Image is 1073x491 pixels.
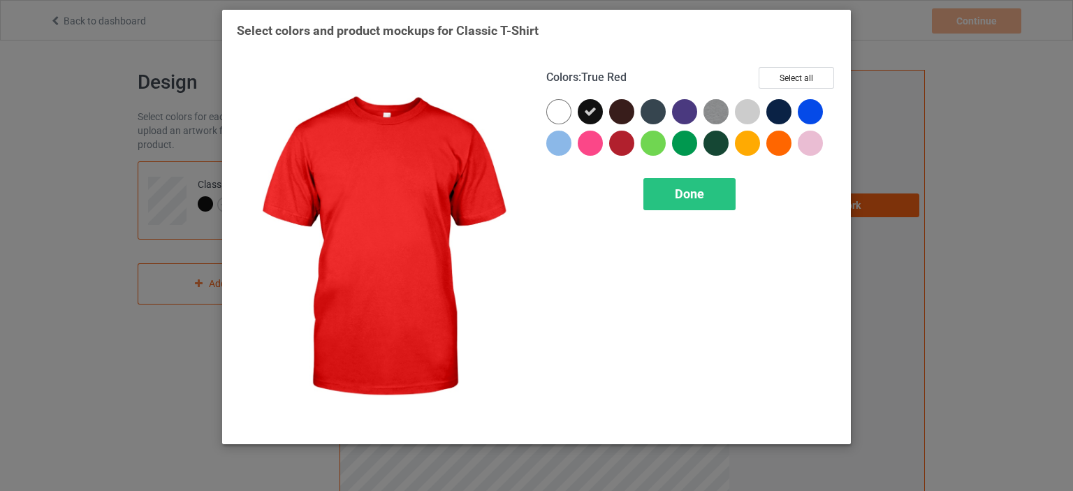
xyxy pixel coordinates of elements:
[759,67,834,89] button: Select all
[237,23,539,38] span: Select colors and product mockups for Classic T-Shirt
[675,186,704,201] span: Done
[546,71,578,84] span: Colors
[703,99,729,124] img: heather_texture.png
[581,71,627,84] span: True Red
[237,67,527,430] img: regular.jpg
[546,71,627,85] h4: :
